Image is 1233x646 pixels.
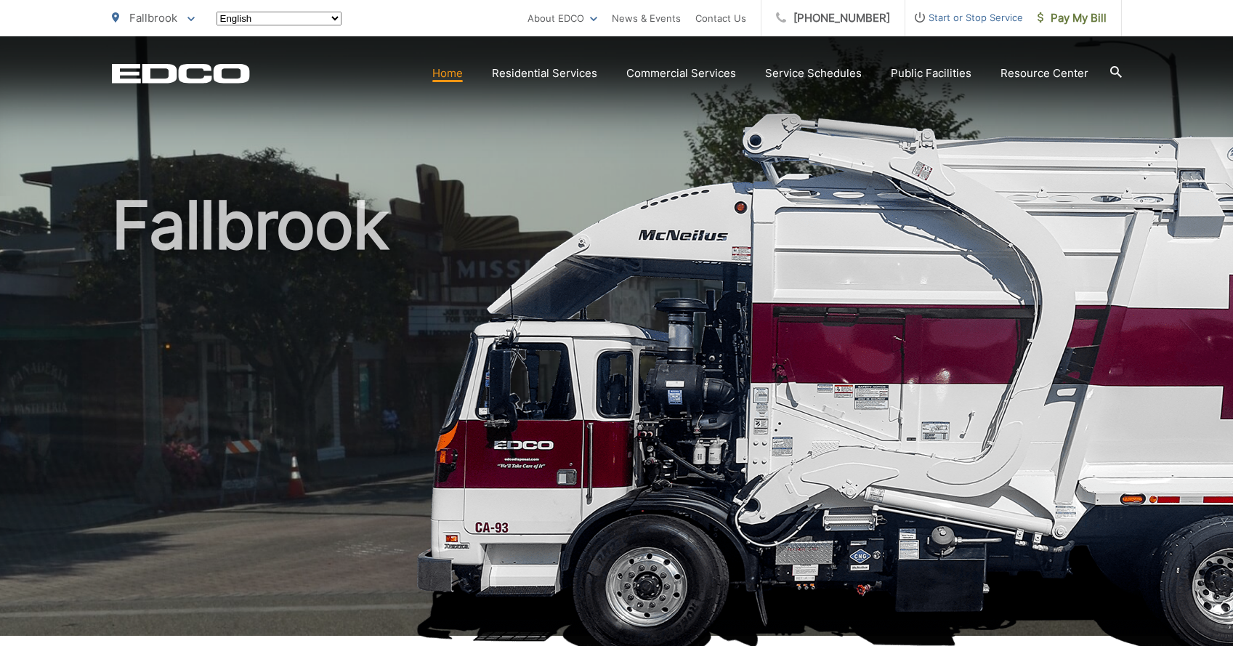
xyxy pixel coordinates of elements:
a: Commercial Services [626,65,736,82]
a: Public Facilities [891,65,971,82]
a: EDCD logo. Return to the homepage. [112,63,250,84]
a: News & Events [612,9,681,27]
a: Resource Center [1000,65,1088,82]
a: Home [432,65,463,82]
span: Pay My Bill [1038,9,1107,27]
a: Residential Services [492,65,597,82]
a: About EDCO [527,9,597,27]
a: Contact Us [695,9,746,27]
span: Fallbrook [129,11,177,25]
a: Service Schedules [765,65,862,82]
select: Select a language [217,12,341,25]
